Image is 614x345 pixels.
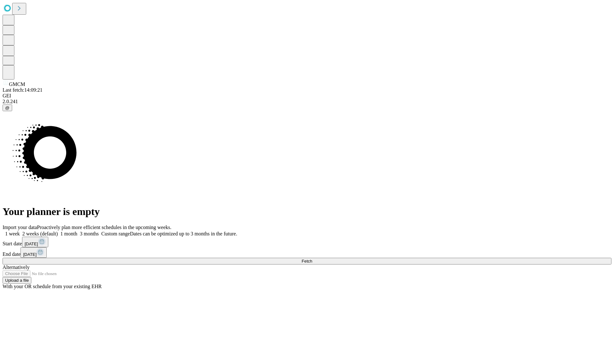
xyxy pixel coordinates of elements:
[3,277,31,284] button: Upload a file
[101,231,130,236] span: Custom range
[80,231,99,236] span: 3 months
[130,231,237,236] span: Dates can be optimized up to 3 months in the future.
[22,231,58,236] span: 2 weeks (default)
[3,264,29,270] span: Alternatively
[302,259,312,264] span: Fetch
[22,237,48,247] button: [DATE]
[9,81,25,87] span: GMCM
[37,225,171,230] span: Proactively plan more efficient schedules in the upcoming weeks.
[3,99,611,104] div: 2.0.241
[3,104,12,111] button: @
[3,258,611,264] button: Fetch
[3,247,611,258] div: End date
[3,93,611,99] div: GEI
[3,237,611,247] div: Start date
[3,87,43,93] span: Last fetch: 14:09:21
[23,252,36,257] span: [DATE]
[3,206,611,218] h1: Your planner is empty
[25,241,38,246] span: [DATE]
[3,225,37,230] span: Import your data
[3,284,102,289] span: With your OR schedule from your existing EHR
[5,105,10,110] span: @
[5,231,20,236] span: 1 week
[20,247,47,258] button: [DATE]
[60,231,77,236] span: 1 month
